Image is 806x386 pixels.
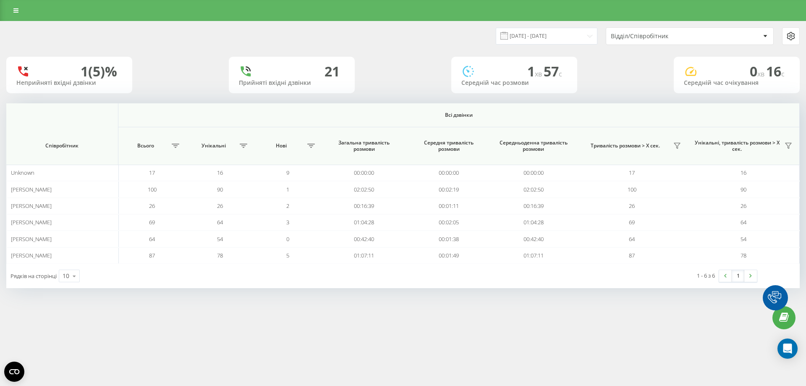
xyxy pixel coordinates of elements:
[491,231,576,247] td: 00:42:40
[4,362,24,382] button: Open CMP widget
[611,33,711,40] div: Відділ/Співробітник
[491,181,576,197] td: 02:02:50
[781,69,785,79] span: c
[741,235,746,243] span: 54
[499,139,568,152] span: Середньоденна тривалість розмови
[149,252,155,259] span: 87
[544,62,562,80] span: 57
[217,252,223,259] span: 78
[414,139,483,152] span: Середня тривалість розмови
[750,62,766,80] span: 0
[322,165,406,181] td: 00:00:00
[286,202,289,210] span: 2
[11,186,52,193] span: [PERSON_NAME]
[491,165,576,181] td: 00:00:00
[322,181,406,197] td: 02:02:50
[741,186,746,193] span: 90
[757,69,766,79] span: хв
[527,62,544,80] span: 1
[11,169,34,176] span: Unknown
[322,214,406,231] td: 01:04:28
[149,202,155,210] span: 26
[123,142,170,149] span: Всього
[580,142,670,149] span: Тривалість розмови > Х сек.
[286,169,289,176] span: 9
[629,252,635,259] span: 87
[406,165,491,181] td: 00:00:00
[11,235,52,243] span: [PERSON_NAME]
[286,186,289,193] span: 1
[190,142,237,149] span: Унікальні
[628,186,636,193] span: 100
[406,247,491,264] td: 00:01:49
[766,62,785,80] span: 16
[741,218,746,226] span: 64
[491,198,576,214] td: 00:16:39
[322,231,406,247] td: 00:42:40
[217,202,223,210] span: 26
[148,186,157,193] span: 100
[559,69,562,79] span: c
[10,272,57,280] span: Рядків на сторінці
[629,218,635,226] span: 69
[11,218,52,226] span: [PERSON_NAME]
[217,235,223,243] span: 54
[732,270,744,282] a: 1
[286,218,289,226] span: 3
[322,198,406,214] td: 00:16:39
[81,63,117,79] div: 1 (5)%
[741,169,746,176] span: 16
[330,139,398,152] span: Загальна тривалість розмови
[697,271,715,280] div: 1 - 6 з 6
[16,79,122,87] div: Неприйняті вхідні дзвінки
[406,231,491,247] td: 00:01:38
[11,252,52,259] span: [PERSON_NAME]
[239,79,345,87] div: Прийняті вхідні дзвінки
[491,247,576,264] td: 01:07:11
[491,214,576,231] td: 01:04:28
[11,202,52,210] span: [PERSON_NAME]
[684,79,790,87] div: Середній час очікування
[16,142,108,149] span: Співробітник
[629,169,635,176] span: 17
[217,186,223,193] span: 90
[149,218,155,226] span: 69
[692,139,782,152] span: Унікальні, тривалість розмови > Х сек.
[324,63,340,79] div: 21
[406,198,491,214] td: 00:01:11
[63,272,69,280] div: 10
[741,252,746,259] span: 78
[286,252,289,259] span: 5
[322,247,406,264] td: 01:07:11
[149,169,155,176] span: 17
[777,339,798,359] div: Open Intercom Messenger
[629,235,635,243] span: 64
[217,169,223,176] span: 16
[406,214,491,231] td: 00:02:05
[217,218,223,226] span: 64
[149,235,155,243] span: 64
[535,69,544,79] span: хв
[461,79,567,87] div: Середній час розмови
[258,142,305,149] span: Нові
[629,202,635,210] span: 26
[286,235,289,243] span: 0
[156,112,762,118] span: Всі дзвінки
[406,181,491,197] td: 00:02:19
[741,202,746,210] span: 26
